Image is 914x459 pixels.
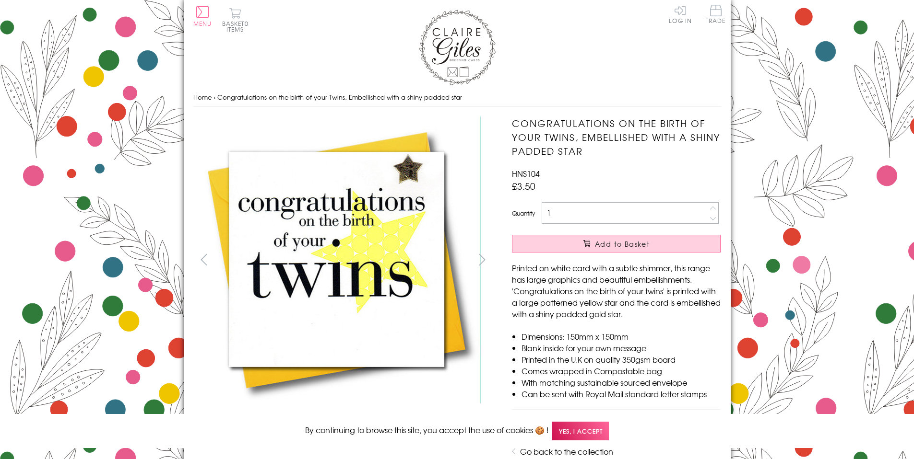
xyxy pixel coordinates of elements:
[522,388,721,400] li: Can be sent with Royal Mail standard letter stamps
[193,92,212,102] a: Home
[214,92,215,102] span: ›
[193,249,215,270] button: prev
[512,179,535,193] span: £3.50
[706,5,726,25] a: Trade
[522,377,721,388] li: With matching sustainable sourced envelope
[522,365,721,377] li: Comes wrapped in Compostable bag
[522,354,721,365] li: Printed in the U.K on quality 350gsm board
[193,116,481,403] img: Congratulations on the birth of your Twins, Embellished with a shiny padded star
[193,19,212,28] span: Menu
[512,262,721,320] p: Printed on white card with a subtle shimmer, this range has large graphics and beautiful embellis...
[669,5,692,23] a: Log In
[706,5,726,23] span: Trade
[193,88,721,107] nav: breadcrumbs
[217,92,462,102] span: Congratulations on the birth of your Twins, Embellished with a shiny padded star
[419,10,496,85] img: Claire Giles Greetings Cards
[226,19,249,34] span: 0 items
[493,116,781,404] img: Congratulations on the birth of your Twins, Embellished with a shiny padded star
[552,422,609,440] span: Yes, I accept
[520,446,613,457] a: Go back to the collection
[512,209,535,218] label: Quantity
[595,239,650,249] span: Add to Basket
[222,8,249,32] button: Basket0 items
[522,342,721,354] li: Blank inside for your own message
[512,116,721,158] h1: Congratulations on the birth of your Twins, Embellished with a shiny padded star
[471,249,493,270] button: next
[512,235,721,252] button: Add to Basket
[512,168,540,179] span: HNS104
[522,331,721,342] li: Dimensions: 150mm x 150mm
[193,6,212,26] button: Menu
